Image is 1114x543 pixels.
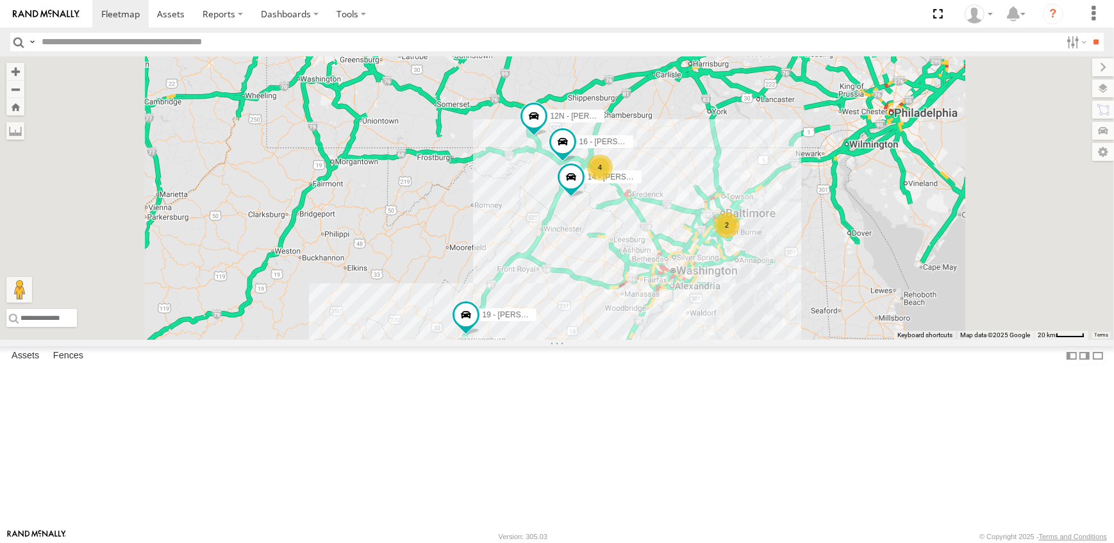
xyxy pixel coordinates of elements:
[579,137,658,146] span: 16 - [PERSON_NAME]
[587,155,613,180] div: 4
[1095,333,1108,338] a: Terms
[1061,33,1089,51] label: Search Filter Options
[1092,143,1114,161] label: Map Settings
[6,277,32,303] button: Drag Pegman onto the map to open Street View
[588,172,667,181] span: 14 - [PERSON_NAME]
[960,331,1030,338] span: Map data ©2025 Google
[6,80,24,98] button: Zoom out
[1092,346,1104,365] label: Hide Summary Table
[1043,4,1063,24] i: ?
[1038,331,1056,338] span: 20 km
[1034,331,1088,340] button: Map Scale: 20 km per 41 pixels
[1078,346,1091,365] label: Dock Summary Table to the Right
[483,310,561,319] span: 19 - [PERSON_NAME]
[499,533,547,540] div: Version: 305.03
[960,4,997,24] div: Barbara McNamee
[47,347,90,365] label: Fences
[1065,346,1078,365] label: Dock Summary Table to the Left
[551,112,635,121] span: 12N - [PERSON_NAME]
[897,331,952,340] button: Keyboard shortcuts
[27,33,37,51] label: Search Query
[6,122,24,140] label: Measure
[13,10,79,19] img: rand-logo.svg
[5,347,46,365] label: Assets
[1039,533,1107,540] a: Terms and Conditions
[6,63,24,80] button: Zoom in
[714,212,740,238] div: 2
[7,530,66,543] a: Visit our Website
[6,98,24,115] button: Zoom Home
[979,533,1107,540] div: © Copyright 2025 -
